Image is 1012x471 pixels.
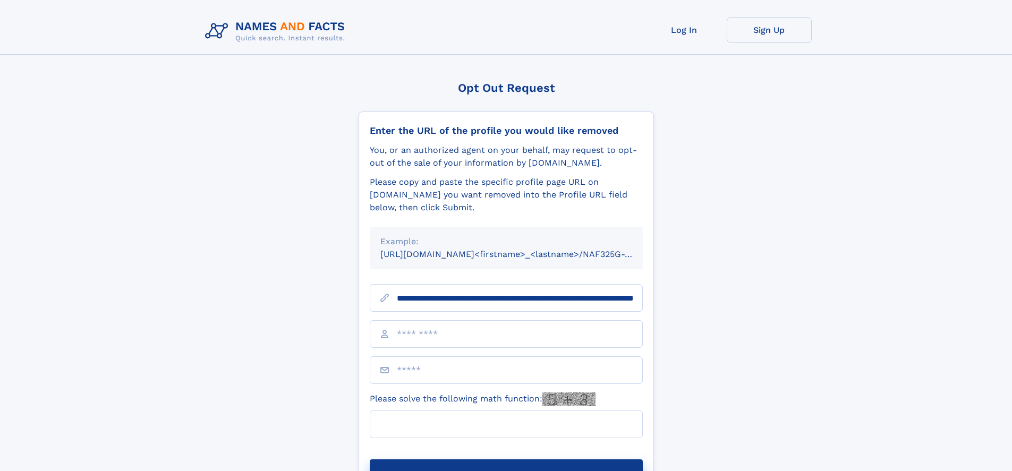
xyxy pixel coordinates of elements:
[370,392,596,406] label: Please solve the following math function:
[359,81,654,95] div: Opt Out Request
[370,176,643,214] div: Please copy and paste the specific profile page URL on [DOMAIN_NAME] you want removed into the Pr...
[201,17,354,46] img: Logo Names and Facts
[380,235,632,248] div: Example:
[370,125,643,136] div: Enter the URL of the profile you would like removed
[642,17,727,43] a: Log In
[370,144,643,169] div: You, or an authorized agent on your behalf, may request to opt-out of the sale of your informatio...
[727,17,812,43] a: Sign Up
[380,249,663,259] small: [URL][DOMAIN_NAME]<firstname>_<lastname>/NAF325G-xxxxxxxx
